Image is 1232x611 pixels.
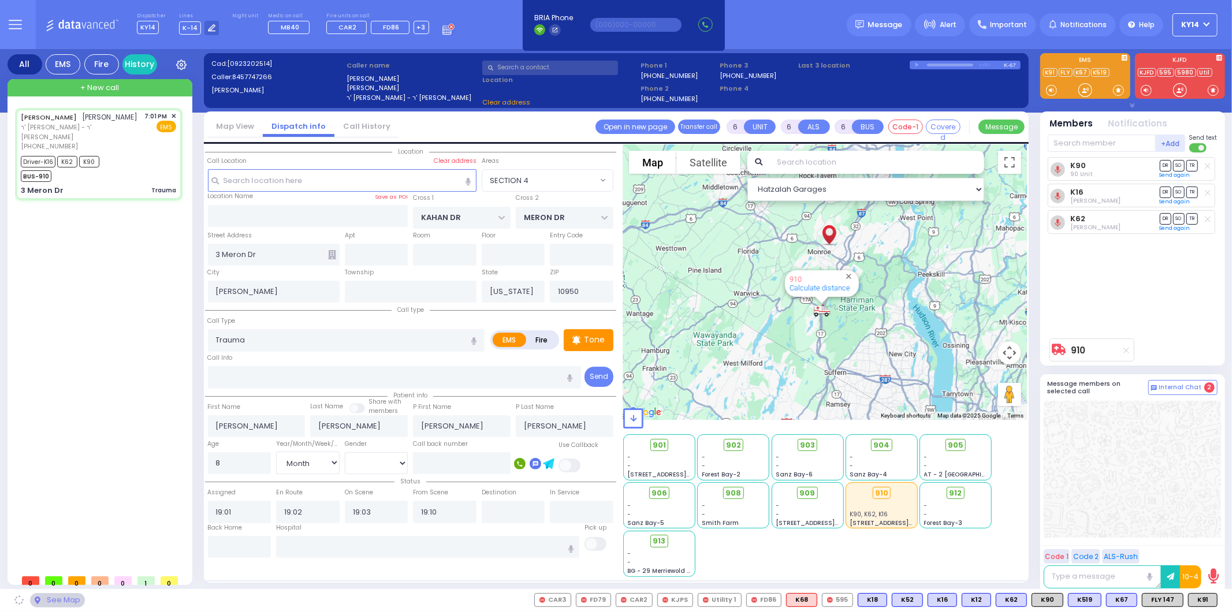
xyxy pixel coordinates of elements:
span: 8457747266 [232,72,272,81]
button: Code-1 [888,120,923,134]
label: Turn off text [1189,142,1208,154]
img: red-radio-icon.svg [827,597,833,603]
span: SECTION 4 [490,175,528,187]
button: Show street map [629,151,676,174]
span: Alert [940,20,956,30]
div: See map [30,593,84,608]
label: Call Info [208,353,233,363]
span: [PHONE_NUMBER] [21,141,78,151]
span: AT - 2 [GEOGRAPHIC_DATA] [924,470,1010,479]
a: 910 [790,275,802,284]
span: Send text [1189,133,1218,142]
img: comment-alt.png [1151,385,1157,391]
div: BLS [1106,593,1137,607]
span: - [702,501,705,510]
span: - [628,549,631,558]
span: Status [394,477,426,486]
label: Dispatcher [137,13,166,20]
label: Back Home [208,523,243,532]
button: Code 2 [1071,549,1100,564]
span: Clear address [482,98,530,107]
label: Areas [482,157,499,166]
img: red-radio-icon.svg [751,597,757,603]
label: Medic on call [268,13,313,20]
a: Call History [334,121,399,132]
input: Search a contact [482,61,618,75]
div: FLY 147 [1142,593,1183,607]
span: Patient info [388,391,433,400]
span: 909 [800,487,816,499]
span: [STREET_ADDRESS][PERSON_NAME] [628,470,737,479]
span: DR [1160,213,1171,224]
a: 5980 [1175,68,1196,77]
span: Smith Farm [702,519,739,527]
span: Phone 1 [641,61,716,70]
span: Driver-K16 [21,156,55,167]
span: - [924,461,928,470]
span: Help [1139,20,1155,30]
span: K-14 [179,21,201,35]
label: Night unit [232,13,258,20]
label: ר' [PERSON_NAME] - ר' [PERSON_NAME] [347,93,478,103]
label: EMS [493,333,526,347]
label: Call Type [208,316,236,326]
a: 910 [1071,346,1086,355]
span: Phone 3 [720,61,795,70]
button: Close [843,271,854,282]
button: UNIT [744,120,776,134]
a: Open this area in Google Maps (opens a new window) [626,405,664,420]
label: First Name [208,403,241,412]
button: BUS [852,120,884,134]
label: Last Name [310,402,343,411]
small: Share with [369,397,401,406]
img: red-radio-icon.svg [539,597,545,603]
button: Transfer call [678,120,720,134]
span: [STREET_ADDRESS][PERSON_NAME] [776,519,885,527]
div: Year/Month/Week/Day [276,439,340,449]
label: En Route [276,488,303,497]
label: Location Name [208,192,254,201]
a: Dispatch info [263,121,334,132]
label: Caller: [211,72,343,82]
span: - [702,510,705,519]
a: Send again [1160,172,1190,178]
div: BLS [928,593,957,607]
div: K519 [1068,593,1101,607]
span: 0 [114,576,132,585]
label: Clear address [434,157,477,166]
label: Call Location [208,157,247,166]
span: 905 [948,439,963,451]
div: CAR3 [534,593,571,607]
a: 595 [1157,68,1174,77]
span: CAR2 [338,23,356,32]
span: - [924,501,928,510]
label: Entry Code [550,231,583,240]
span: SO [1173,213,1185,224]
a: History [122,54,157,74]
span: Sanz Bay-6 [776,470,813,479]
img: message.svg [855,20,864,29]
img: red-radio-icon.svg [581,597,587,603]
span: BG - 29 Merriewold S. [628,567,693,575]
label: City [208,268,220,277]
label: Use Callback [559,441,598,450]
a: Calculate distance [790,284,850,292]
label: In Service [550,488,579,497]
span: - [776,510,779,519]
span: ✕ [171,111,176,121]
button: ALS [798,120,830,134]
button: Members [1050,117,1093,131]
div: Trauma [151,186,176,195]
span: Location [392,147,429,156]
label: On Scene [345,488,373,497]
div: K12 [962,593,991,607]
label: Lines [179,13,219,20]
span: Other building occupants [328,250,336,259]
span: - [628,461,631,470]
span: 906 [652,487,667,499]
span: - [702,461,705,470]
span: - [628,453,631,461]
span: 90 Unit [1070,170,1093,178]
span: SECTION 4 [482,169,613,191]
button: Covered [926,120,961,134]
